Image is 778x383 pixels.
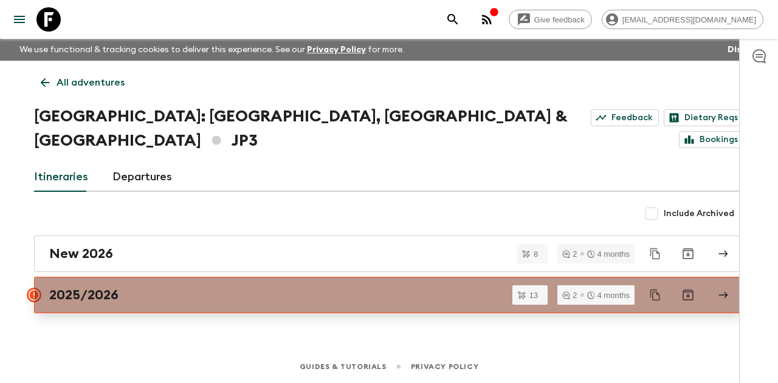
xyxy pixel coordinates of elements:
[509,10,592,29] a: Give feedback
[49,287,119,303] h2: 2025/2026
[587,250,630,258] div: 4 months
[34,163,88,192] a: Itineraries
[34,104,576,153] h1: [GEOGRAPHIC_DATA]: [GEOGRAPHIC_DATA], [GEOGRAPHIC_DATA] & [GEOGRAPHIC_DATA] JP3
[725,41,763,58] button: Dismiss
[679,131,744,148] a: Bookings
[664,208,734,220] span: Include Archived
[562,250,577,258] div: 2
[562,291,577,299] div: 2
[522,291,545,299] span: 13
[307,46,366,54] a: Privacy Policy
[591,109,659,126] a: Feedback
[602,10,763,29] div: [EMAIL_ADDRESS][DOMAIN_NAME]
[664,109,744,126] a: Dietary Reqs
[676,283,700,307] button: Archive
[526,250,545,258] span: 8
[300,360,387,373] a: Guides & Tutorials
[528,15,591,24] span: Give feedback
[112,163,172,192] a: Departures
[49,246,113,262] h2: New 2026
[644,284,666,306] button: Duplicate
[34,70,131,95] a: All adventures
[34,277,744,313] a: 2025/2026
[587,291,630,299] div: 4 months
[441,7,465,32] button: search adventures
[644,243,666,265] button: Duplicate
[7,7,32,32] button: menu
[411,360,478,373] a: Privacy Policy
[15,39,409,61] p: We use functional & tracking cookies to deliver this experience. See our for more.
[616,15,763,24] span: [EMAIL_ADDRESS][DOMAIN_NAME]
[34,236,744,272] a: New 2026
[676,242,700,266] button: Archive
[57,75,125,90] p: All adventures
